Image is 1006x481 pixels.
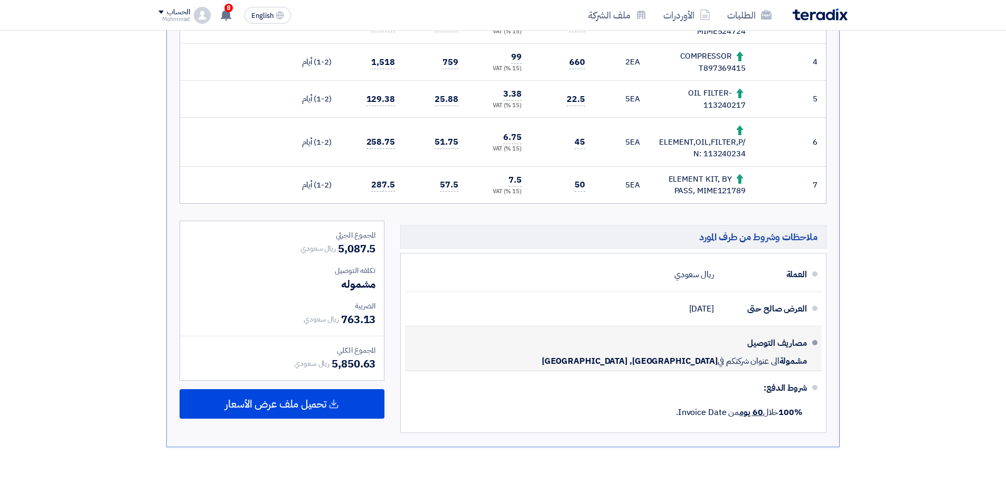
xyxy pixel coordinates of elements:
[657,87,746,111] div: OIL FILTER-113240217
[674,265,714,285] div: ريال سعودي
[567,93,585,106] span: 22.5
[594,44,648,81] td: EA
[722,296,807,322] div: العرض صالح حتى
[509,174,522,187] span: 7.5
[300,243,336,254] span: ريال سعودي
[475,64,522,73] div: (15 %) VAT
[809,166,826,203] td: 7
[440,178,458,192] span: 57.5
[625,93,630,105] span: 5
[722,331,807,356] div: مصاريف التوصيل
[341,312,375,327] span: 763.13
[676,406,803,419] span: خلال من Invoice Date.
[285,44,340,81] td: (1-2) أيام
[400,225,826,249] h5: ملاحظات وشروط من طرف المورد
[158,16,190,22] div: Mohmmad
[332,356,375,372] span: 5,850.63
[657,124,746,160] div: ELEMENT,OIL,FILTER,P/N: 113240234
[366,93,395,106] span: 129.38
[503,131,522,144] span: 6.75
[575,136,585,149] span: 45
[189,265,375,276] div: تكلفه التوصيل
[718,356,779,366] span: الى عنوان شركتكم في
[594,118,648,167] td: EA
[625,56,630,68] span: 2
[809,118,826,167] td: 6
[778,406,803,419] strong: 100%
[251,12,274,20] span: English
[475,145,522,154] div: (15 %) VAT
[225,399,326,409] span: تحميل ملف عرض الأسعار
[580,3,655,27] a: ملف الشركة
[475,27,522,36] div: (15 %) VAT
[655,3,719,27] a: الأوردرات
[224,4,233,12] span: 8
[657,173,746,197] div: ELEMENT KIT, BY PASS, MIME121789
[189,300,375,312] div: الضريبة
[809,81,826,118] td: 5
[189,345,375,356] div: المجموع الكلي
[366,136,395,149] span: 258.75
[304,314,339,325] span: ريال سعودي
[511,51,522,64] span: 99
[294,358,330,369] span: ريال سعودي
[657,50,746,74] div: COMPRESSOR T897369415
[594,166,648,203] td: EA
[475,187,522,196] div: (15 %) VAT
[503,88,522,101] span: 3.38
[689,304,714,314] span: [DATE]
[422,375,807,401] div: شروط الدفع:
[285,81,340,118] td: (1-2) أيام
[793,8,848,21] img: Teradix logo
[189,230,375,241] div: المجموع الجزئي
[443,56,458,69] span: 759
[435,93,458,106] span: 25.88
[569,56,585,69] span: 660
[194,7,211,24] img: profile_test.png
[371,56,395,69] span: 1,518
[542,356,718,366] span: [GEOGRAPHIC_DATA], [GEOGRAPHIC_DATA]
[625,179,630,191] span: 5
[338,241,375,257] span: 5,087.5
[719,3,780,27] a: الطلبات
[167,8,190,17] div: الحساب
[371,178,395,192] span: 287.5
[575,178,585,192] span: 50
[779,356,807,366] span: مشمولة
[722,262,807,287] div: العملة
[285,118,340,167] td: (1-2) أيام
[594,81,648,118] td: EA
[341,276,375,292] span: مشموله
[809,44,826,81] td: 4
[435,136,458,149] span: 51.75
[285,166,340,203] td: (1-2) أيام
[245,7,291,24] button: English
[739,406,763,419] u: 60 يوم
[625,136,630,148] span: 5
[475,101,522,110] div: (15 %) VAT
